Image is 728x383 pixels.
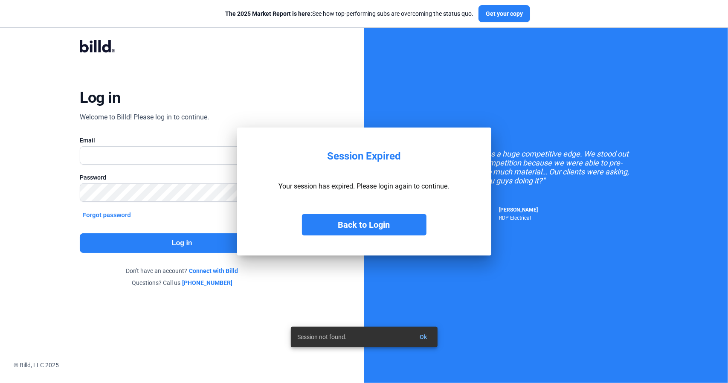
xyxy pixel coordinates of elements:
div: Session Expired [327,150,401,162]
div: "Billd gave us a huge competitive edge. We stood out from the competition because we were able to... [450,149,642,185]
button: Back to Login [302,214,426,235]
div: Don't have an account? [80,267,284,275]
div: Email [80,136,284,145]
span: The 2025 Market Report is here: [225,10,312,17]
a: [PHONE_NUMBER] [182,279,232,287]
div: Password [80,173,284,182]
div: Welcome to Billd! Please log in to continue. [80,112,209,122]
p: Your session has expired. Please login again to continue. [279,182,450,190]
div: RDP Electrical [499,213,538,221]
span: Session not found. [298,333,347,341]
div: See how top-performing subs are overcoming the status quo. [225,9,473,18]
div: Log in [80,88,120,107]
button: Get your copy [479,5,530,22]
span: [PERSON_NAME] [499,207,538,213]
span: Ok [420,334,427,340]
div: Questions? Call us [80,279,284,287]
a: Connect with Billd [189,267,238,275]
button: Log in [80,233,284,253]
button: Ok [413,329,434,345]
button: Forgot password [80,210,133,220]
